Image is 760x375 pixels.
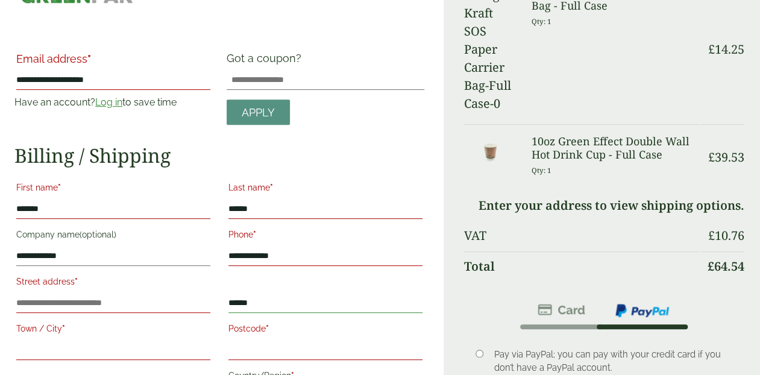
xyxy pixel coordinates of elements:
[494,348,727,374] p: Pay via PayPal; you can pay with your credit card if you don’t have a PayPal account.
[16,54,210,71] label: Email address
[708,149,744,165] bdi: 39.53
[16,226,210,247] label: Company name
[270,183,273,192] abbr: required
[62,324,65,333] abbr: required
[253,230,256,239] abbr: required
[75,277,78,286] abbr: required
[532,135,699,161] h3: 10oz Green Effect Double Wall Hot Drink Cup - Full Case
[228,179,422,200] label: Last name
[228,320,422,341] label: Postcode
[227,99,290,125] a: Apply
[614,303,670,318] img: ppcp-gateway.png
[242,106,275,119] span: Apply
[16,179,210,200] label: First name
[464,221,699,250] th: VAT
[95,96,122,108] a: Log in
[708,41,744,57] bdi: 14.25
[532,17,551,26] small: Qty: 1
[266,324,269,333] abbr: required
[708,258,714,274] span: £
[80,230,116,239] span: (optional)
[14,144,424,167] h2: Billing / Shipping
[58,183,61,192] abbr: required
[464,191,744,220] td: Enter your address to view shipping options.
[227,52,306,71] label: Got a coupon?
[14,95,212,110] p: Have an account? to save time
[464,251,699,281] th: Total
[16,273,210,294] label: Street address
[538,303,585,317] img: stripe.png
[532,166,551,175] small: Qty: 1
[87,52,91,65] abbr: required
[228,226,422,247] label: Phone
[708,227,715,244] span: £
[708,227,744,244] bdi: 10.76
[708,149,715,165] span: £
[708,258,744,274] bdi: 64.54
[16,320,210,341] label: Town / City
[708,41,715,57] span: £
